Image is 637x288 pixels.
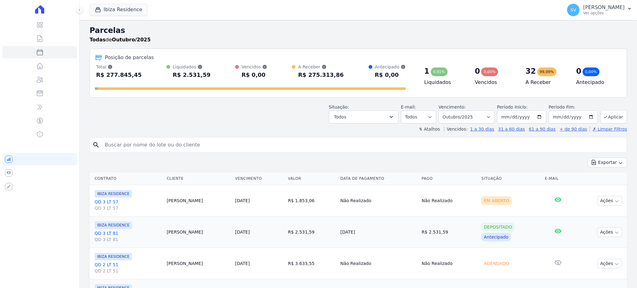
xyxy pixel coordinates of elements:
div: A Receber [298,64,344,70]
a: 1 a 30 dias [470,127,494,132]
div: 99,09% [537,67,556,76]
h4: Antecipado [576,79,617,86]
th: Situação [479,172,542,185]
button: Aplicar [600,110,627,123]
div: Depositado [481,223,514,231]
h4: Liquidados [424,79,465,86]
div: 1 [424,66,430,76]
div: R$ 275.313,86 [298,70,344,80]
div: Em Aberto [481,196,512,205]
label: Período Fim: [549,104,598,110]
td: [PERSON_NAME] [164,185,233,216]
th: Contrato [90,172,164,185]
td: [PERSON_NAME] [164,248,233,279]
div: Total [96,64,142,70]
strong: Outubro/2025 [112,37,151,43]
p: de [90,36,151,44]
span: QD 3 LT 81 [95,236,162,243]
h4: A Receber [525,79,566,86]
div: Vencidos [241,64,267,70]
span: IBIZA RESIDENCE [95,190,132,197]
a: 31 a 60 dias [498,127,525,132]
span: IBIZA RESIDENCE [95,221,132,229]
span: Todos [334,113,346,121]
i: search [92,141,100,149]
p: [PERSON_NAME] [583,4,625,11]
span: SV [570,8,576,12]
td: R$ 2.531,59 [286,216,338,248]
div: Posição de parcelas [105,54,154,61]
div: 0,00% [481,67,498,76]
button: Ibiza Residence [90,4,147,16]
a: [DATE] [235,230,250,235]
td: R$ 1.853,06 [286,185,338,216]
h2: Parcelas [90,25,627,36]
div: 0 [576,66,581,76]
a: 61 a 90 dias [529,127,556,132]
th: E-mail [542,172,574,185]
a: ✗ Limpar Filtros [590,127,627,132]
div: Liquidados [173,64,210,70]
input: Buscar por nome do lote ou do cliente [101,139,624,151]
div: 0,00% [583,67,599,76]
button: Ações [597,227,622,237]
strong: Todas [90,37,106,43]
button: Ações [597,259,622,268]
th: Cliente [164,172,233,185]
a: QD 3 LT 57QD 3 LT 57 [95,199,162,211]
td: [PERSON_NAME] [164,216,233,248]
label: ↯ Atalhos [419,127,440,132]
button: Ações [597,196,622,206]
span: QD 3 LT 57 [95,205,162,211]
td: Não Realizado [419,248,479,279]
td: [DATE] [338,216,419,248]
div: R$ 0,00 [375,70,406,80]
p: Ver opções [583,11,625,16]
div: Antecipado [481,233,511,241]
span: IBIZA RESIDENCE [95,253,132,260]
div: 32 [525,66,536,76]
label: Vencidos: [444,127,467,132]
td: R$ 3.633,55 [286,248,338,279]
div: 0,91% [431,67,448,76]
a: [DATE] [235,198,250,203]
td: Não Realizado [338,248,419,279]
button: Todos [329,110,398,123]
a: + de 90 dias [560,127,587,132]
button: Exportar [588,158,627,167]
h4: Vencidos [475,79,516,86]
div: R$ 277.845,45 [96,70,142,80]
button: SV [PERSON_NAME] Ver opções [562,1,637,19]
td: R$ 2.531,59 [419,216,479,248]
th: Pago [419,172,479,185]
div: R$ 2.531,59 [173,70,210,80]
label: E-mail: [401,105,416,109]
span: QD 2 LT 51 [95,268,162,274]
div: Agendado [481,259,511,268]
th: Vencimento [233,172,286,185]
div: R$ 0,00 [241,70,267,80]
a: [DATE] [235,261,250,266]
div: Antecipado [375,64,406,70]
td: Não Realizado [419,185,479,216]
div: 0 [475,66,480,76]
label: Situação: [329,105,349,109]
a: QD 3 LT 81QD 3 LT 81 [95,230,162,243]
a: QD 2 LT 51QD 2 LT 51 [95,262,162,274]
label: Vencimento: [439,105,466,109]
label: Período Inicío: [497,105,528,109]
th: Valor [286,172,338,185]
